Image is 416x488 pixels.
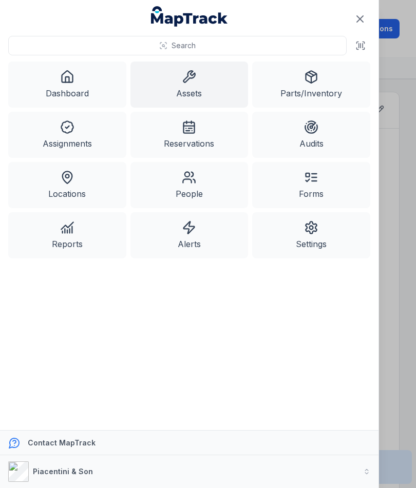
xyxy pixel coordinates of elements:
a: Reservations [130,112,249,158]
a: MapTrack [151,6,228,27]
strong: Piacentini & Son [33,467,93,476]
a: Parts/Inventory [252,62,370,108]
a: Assets [130,62,249,108]
a: Dashboard [8,62,126,108]
a: Forms [252,162,370,208]
a: Reports [8,212,126,258]
strong: Contact MapTrack [28,438,96,447]
a: Alerts [130,212,249,258]
a: Locations [8,162,126,208]
a: People [130,162,249,208]
a: Assignments [8,112,126,158]
a: Settings [252,212,370,258]
a: Audits [252,112,370,158]
span: Search [172,40,196,51]
button: Close navigation [349,8,371,30]
button: Search [8,36,347,55]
